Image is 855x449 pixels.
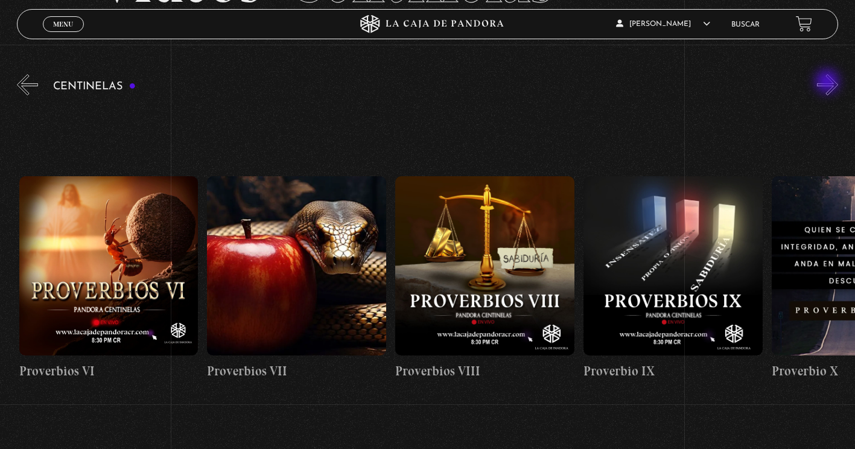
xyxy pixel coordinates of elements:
h4: Proverbio IX [583,361,763,381]
h3: Centinelas [53,81,136,92]
a: Buscar [731,21,760,28]
span: [PERSON_NAME] [616,21,710,28]
span: Menu [53,21,73,28]
button: Next [817,74,838,95]
h4: Proverbios VI [19,361,199,381]
button: Previous [17,74,38,95]
span: Cerrar [49,31,78,39]
h4: Proverbios VIII [395,361,574,381]
h4: Proverbios VII [207,361,386,381]
a: View your shopping cart [796,16,812,32]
